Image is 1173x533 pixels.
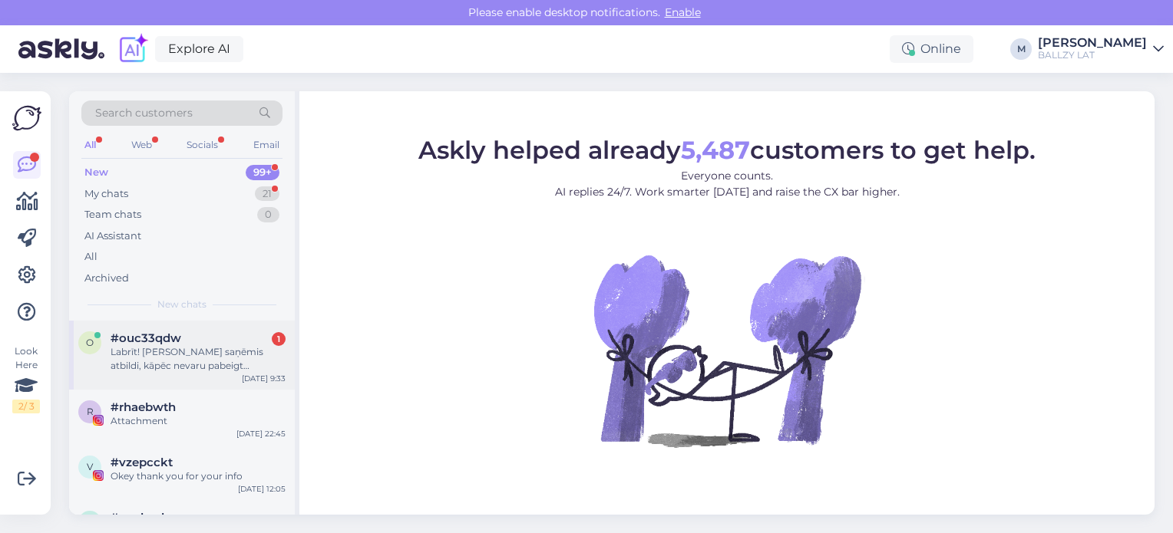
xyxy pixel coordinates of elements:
[12,400,40,413] div: 2 / 3
[183,135,221,155] div: Socials
[84,165,108,180] div: New
[12,344,40,413] div: Look Here
[84,229,141,244] div: AI Assistant
[890,35,973,63] div: Online
[84,186,128,202] div: My chats
[95,105,193,121] span: Search customers
[81,135,99,155] div: All
[418,134,1036,164] span: Askly helped already customers to get help.
[111,400,176,414] span: #rhaebwth
[246,165,279,180] div: 99+
[84,249,97,265] div: All
[111,456,173,469] span: #vzepcckt
[257,207,279,222] div: 0
[660,5,705,19] span: Enable
[128,135,155,155] div: Web
[84,207,141,222] div: Team chats
[589,212,865,488] img: No Chat active
[272,332,286,346] div: 1
[111,414,286,428] div: Attachment
[117,33,149,65] img: explore-ai
[87,406,94,417] span: r
[681,134,750,164] b: 5,487
[86,337,94,348] span: o
[242,373,286,384] div: [DATE] 9:33
[1038,37,1147,49] div: [PERSON_NAME]
[111,331,181,345] span: #ouc33qdw
[111,345,286,373] div: Labrīt! [PERSON_NAME] saņēmis atbildi, kāpēc nevaru pabeigt pirkumu....
[236,428,286,439] div: [DATE] 22:45
[1010,38,1032,60] div: M
[111,469,286,483] div: Okey thank you for your info
[87,461,93,472] span: v
[84,271,129,286] div: Archived
[250,135,283,155] div: Email
[1038,49,1147,61] div: BALLZY LAT
[12,104,41,133] img: Askly Logo
[1038,37,1164,61] a: [PERSON_NAME]BALLZY LAT
[155,36,243,62] a: Explore AI
[255,186,279,202] div: 21
[238,483,286,495] div: [DATE] 12:05
[418,167,1036,199] p: Everyone counts. AI replies 24/7. Work smarter [DATE] and raise the CX bar higher.
[111,511,177,525] span: #voabzakp
[157,298,207,311] span: New chats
